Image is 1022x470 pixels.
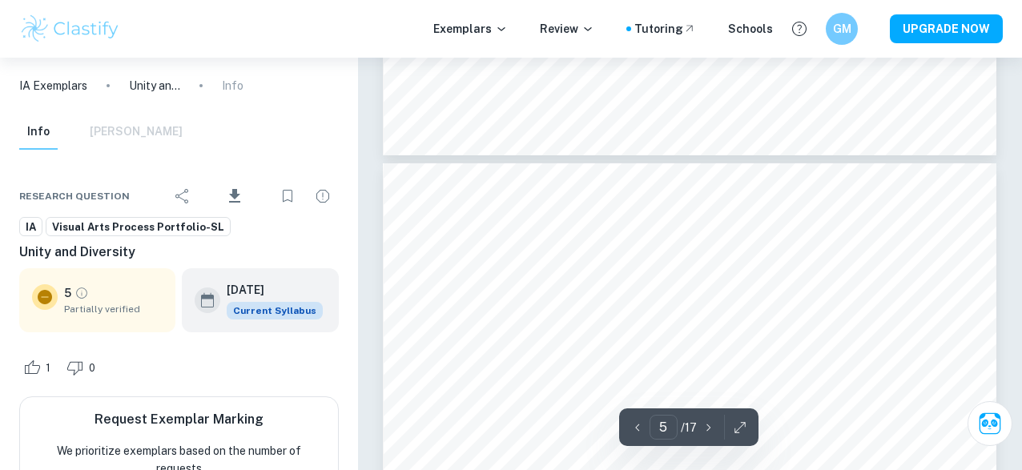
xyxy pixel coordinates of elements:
[19,77,87,94] a: IA Exemplars
[64,302,163,316] span: Partially verified
[227,302,323,319] span: Current Syllabus
[167,180,199,212] div: Share
[202,175,268,217] div: Download
[272,180,304,212] div: Bookmark
[37,360,59,376] span: 1
[19,355,59,380] div: Like
[129,77,180,94] p: Unity and Diversity
[95,410,264,429] h6: Request Exemplar Marking
[681,419,697,436] p: / 17
[74,286,89,300] a: Grade partially verified
[62,355,104,380] div: Dislike
[46,217,231,237] a: Visual Arts Process Portfolio-SL
[227,302,323,319] div: This exemplar is based on the current syllabus. Feel free to refer to it for inspiration/ideas wh...
[64,284,71,302] p: 5
[826,13,858,45] button: GM
[307,180,339,212] div: Report issue
[540,20,594,38] p: Review
[890,14,1003,43] button: UPGRADE NOW
[728,20,773,38] a: Schools
[19,189,130,203] span: Research question
[227,281,310,299] h6: [DATE]
[46,219,230,235] span: Visual Arts Process Portfolio-SL
[20,219,42,235] span: IA
[19,114,58,150] button: Info
[80,360,104,376] span: 0
[19,13,121,45] img: Clastify logo
[19,217,42,237] a: IA
[433,20,508,38] p: Exemplars
[968,401,1012,446] button: Ask Clai
[786,15,813,42] button: Help and Feedback
[634,20,696,38] a: Tutoring
[19,243,339,262] h6: Unity and Diversity
[222,77,243,94] p: Info
[833,20,851,38] h6: GM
